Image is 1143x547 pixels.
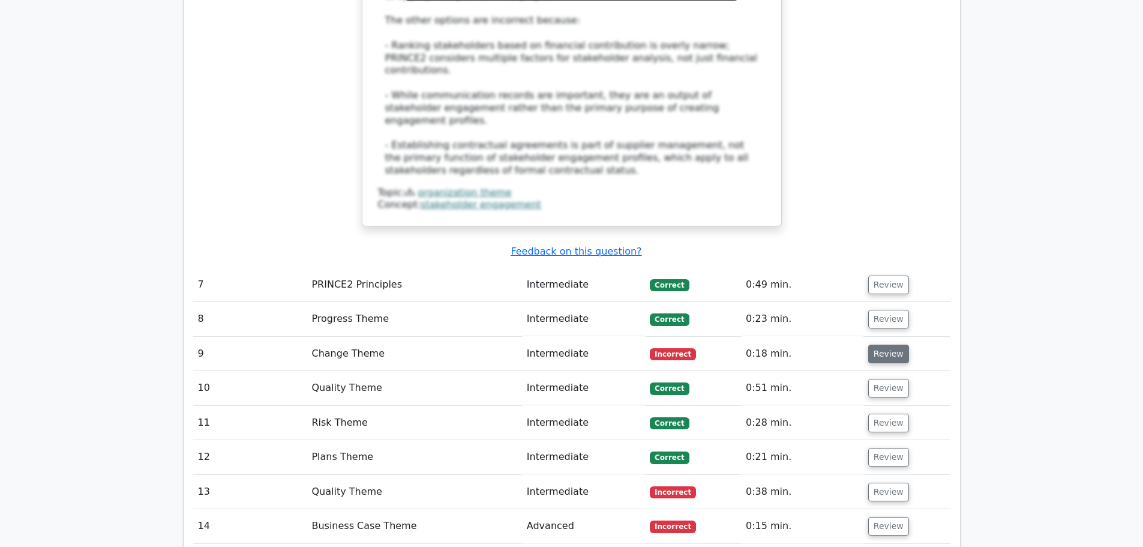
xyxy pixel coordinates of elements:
[193,475,307,509] td: 13
[741,337,863,371] td: 0:18 min.
[307,406,521,440] td: Risk Theme
[868,448,909,467] button: Review
[522,337,645,371] td: Intermediate
[650,417,689,429] span: Correct
[193,406,307,440] td: 11
[741,268,863,302] td: 0:49 min.
[741,302,863,336] td: 0:23 min.
[522,268,645,302] td: Intermediate
[868,483,909,501] button: Review
[378,199,766,211] div: Concept:
[741,371,863,405] td: 0:51 min.
[522,440,645,474] td: Intermediate
[193,268,307,302] td: 7
[193,337,307,371] td: 9
[522,302,645,336] td: Intermediate
[421,199,541,210] a: stakeholder engagement
[741,406,863,440] td: 0:28 min.
[650,521,696,533] span: Incorrect
[511,246,641,257] a: Feedback on this question?
[522,406,645,440] td: Intermediate
[650,348,696,360] span: Incorrect
[868,276,909,294] button: Review
[650,313,689,325] span: Correct
[307,475,521,509] td: Quality Theme
[650,382,689,394] span: Correct
[522,371,645,405] td: Intermediate
[868,345,909,363] button: Review
[378,187,766,199] div: Topic:
[307,302,521,336] td: Progress Theme
[650,486,696,498] span: Incorrect
[650,279,689,291] span: Correct
[307,440,521,474] td: Plans Theme
[193,509,307,543] td: 14
[741,509,863,543] td: 0:15 min.
[741,475,863,509] td: 0:38 min.
[418,187,511,198] a: organization theme
[868,414,909,432] button: Review
[868,310,909,328] button: Review
[193,371,307,405] td: 10
[307,337,521,371] td: Change Theme
[650,452,689,464] span: Correct
[868,517,909,536] button: Review
[307,509,521,543] td: Business Case Theme
[522,509,645,543] td: Advanced
[741,440,863,474] td: 0:21 min.
[193,302,307,336] td: 8
[307,371,521,405] td: Quality Theme
[307,268,521,302] td: PRINCE2 Principles
[522,475,645,509] td: Intermediate
[193,440,307,474] td: 12
[868,379,909,397] button: Review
